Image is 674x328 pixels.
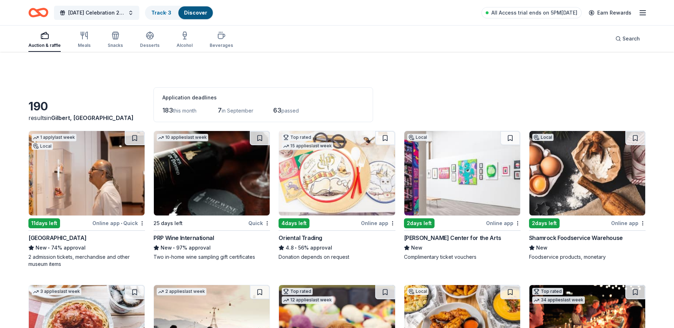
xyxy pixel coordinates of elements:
span: Search [622,34,640,43]
span: 7 [218,106,222,114]
div: 2 applies last week [157,288,206,295]
div: 1 apply last week [32,134,76,141]
span: in [47,114,134,121]
div: Foodservice products, monetary [529,253,646,261]
div: 97% approval [153,244,270,252]
div: Desserts [140,43,160,48]
div: Top rated [532,288,563,295]
div: Complimentary ticket vouchers [404,253,521,261]
a: Image for Oriental TradingTop rated15 applieslast week4days leftOnline appOriental Trading4.8•56%... [279,131,395,261]
div: Local [407,288,428,295]
div: 2 admission tickets, merchandise and other museum items [28,253,145,268]
div: Two in-home wine sampling gift certificates [153,253,270,261]
div: Auction & raffle [28,43,61,48]
div: Alcohol [177,43,193,48]
button: Track· 3Discover [145,6,214,20]
div: Online app [361,219,395,228]
div: 25 days left [153,219,183,228]
span: New [161,244,172,252]
span: this month [173,108,196,114]
div: 10 applies last week [157,134,208,141]
a: Earn Rewards [584,6,636,19]
span: • [295,245,297,251]
a: Home [28,4,48,21]
span: New [36,244,47,252]
span: 63 [273,106,281,114]
div: Meals [78,43,91,48]
div: 34 applies last week [532,296,585,304]
button: Desserts [140,28,160,52]
span: • [48,245,50,251]
span: • [121,220,122,226]
button: Meals [78,28,91,52]
a: Image for PRP Wine International10 applieslast week25 days leftQuickPRP Wine InternationalNew•97%... [153,131,270,261]
button: Snacks [108,28,123,52]
div: 11 days left [28,218,60,228]
span: • [173,245,175,251]
div: Beverages [210,43,233,48]
div: Local [407,134,428,141]
div: Donation depends on request [279,253,395,261]
div: Quick [248,219,270,228]
a: Track· 3 [151,10,171,16]
a: Image for Chandler Center for the ArtsLocal2days leftOnline app[PERSON_NAME] Center for the ArtsN... [404,131,521,261]
span: 183 [162,106,173,114]
span: 4.8 [286,244,294,252]
img: Image for PRP Wine International [154,131,270,215]
button: Beverages [210,28,233,52]
span: in September [222,108,253,114]
button: Alcohol [177,28,193,52]
div: [GEOGRAPHIC_DATA] [28,234,86,242]
span: All Access trial ends on 5PM[DATE] [491,9,577,17]
span: New [411,244,422,252]
div: 3 applies last week [32,288,81,295]
a: Image for Heard Museum1 applylast weekLocal11days leftOnline app•Quick[GEOGRAPHIC_DATA]New•74% ap... [28,131,145,268]
div: 2 days left [529,218,560,228]
button: Search [610,32,646,46]
img: Image for Heard Museum [29,131,145,215]
div: 12 applies last week [282,296,333,304]
div: Shamrock Foodservice Warehouse [529,234,623,242]
div: 2 days left [404,218,435,228]
div: Top rated [282,288,313,295]
span: [DATE] Celebration 2025 [68,9,125,17]
span: passed [281,108,299,114]
div: Online app Quick [92,219,145,228]
div: 4 days left [279,218,309,228]
span: Gilbert, [GEOGRAPHIC_DATA] [51,114,134,121]
button: [DATE] Celebration 2025 [54,6,139,20]
a: Discover [184,10,207,16]
a: Image for Shamrock Foodservice WarehouseLocal2days leftOnline appShamrock Foodservice WarehouseNe... [529,131,646,261]
div: 74% approval [28,244,145,252]
div: Local [532,134,554,141]
img: Image for Chandler Center for the Arts [404,131,520,215]
img: Image for Shamrock Foodservice Warehouse [529,131,645,215]
div: Snacks [108,43,123,48]
div: Local [32,143,53,150]
span: New [536,244,548,252]
div: PRP Wine International [153,234,214,242]
div: 15 applies last week [282,142,333,150]
div: Top rated [282,134,313,141]
div: Oriental Trading [279,234,322,242]
div: Online app [486,219,521,228]
div: results [28,114,145,122]
div: 190 [28,99,145,114]
div: Application deadlines [162,93,364,102]
img: Image for Oriental Trading [279,131,395,215]
div: Online app [611,219,646,228]
a: All Access trial ends on 5PM[DATE] [481,7,582,18]
button: Auction & raffle [28,28,61,52]
div: [PERSON_NAME] Center for the Arts [404,234,501,242]
div: 56% approval [279,244,395,252]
